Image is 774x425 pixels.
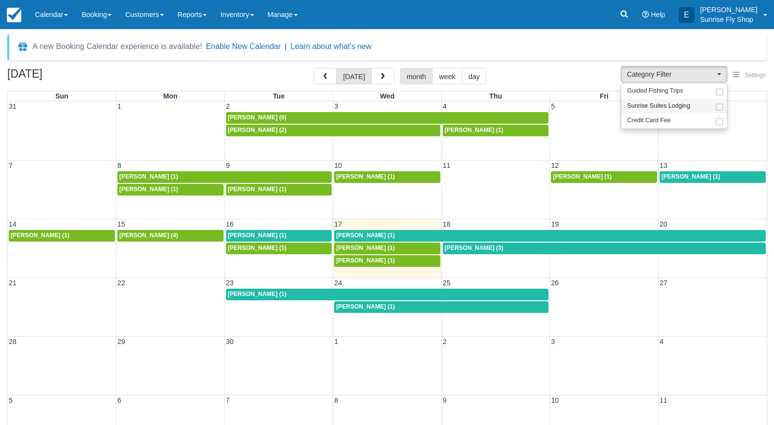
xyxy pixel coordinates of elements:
span: 5 [8,396,14,404]
span: 24 [333,279,343,287]
span: 2 [225,102,231,110]
span: 22 [116,279,126,287]
span: Mon [163,92,178,100]
span: 4 [659,338,664,345]
span: 17 [333,220,343,228]
span: [PERSON_NAME] (1) [336,232,395,239]
span: 9 [225,162,231,169]
span: 10 [333,162,343,169]
button: [DATE] [336,68,371,84]
p: [PERSON_NAME] [700,5,758,15]
span: [PERSON_NAME] (1) [336,303,395,310]
span: 21 [8,279,17,287]
span: [PERSON_NAME] (3) [445,245,503,251]
span: 1 [116,102,122,110]
span: 14 [8,220,17,228]
span: Sun [55,92,68,100]
span: Sunrise Suites Lodging [627,102,690,111]
a: [PERSON_NAME] (1) [334,255,440,267]
a: [PERSON_NAME] (1) [226,184,332,196]
span: [PERSON_NAME] (1) [336,257,395,264]
span: 26 [550,279,560,287]
span: 13 [659,162,668,169]
span: 12 [550,162,560,169]
a: Learn about what's new [290,42,371,50]
span: 19 [550,220,560,228]
a: [PERSON_NAME] (1) [334,230,766,242]
i: Help [642,11,649,18]
span: [PERSON_NAME] (1) [11,232,69,239]
span: 9 [442,396,448,404]
span: Guided Fishing Trips [627,87,683,96]
span: 10 [550,396,560,404]
span: 2 [442,338,448,345]
span: [PERSON_NAME] (1) [336,245,395,251]
span: Settings [745,72,766,79]
span: 7 [225,396,231,404]
span: [PERSON_NAME] (1) [119,186,178,193]
span: Credit Card Fee [627,116,671,125]
span: Fri [599,92,608,100]
button: Category Filter [621,66,727,82]
span: [PERSON_NAME] (1) [228,232,287,239]
a: [PERSON_NAME] (1) [660,171,766,183]
span: 25 [442,279,451,287]
span: 8 [333,396,339,404]
span: 28 [8,338,17,345]
div: E [679,7,694,23]
span: 30 [225,338,235,345]
span: 3 [550,338,556,345]
a: [PERSON_NAME] (1) [334,301,548,313]
span: [PERSON_NAME] (6) [228,114,287,121]
a: [PERSON_NAME] (4) [117,230,224,242]
p: Sunrise Fly Shop [700,15,758,24]
span: 11 [442,162,451,169]
span: 16 [225,220,235,228]
span: [PERSON_NAME] (1) [228,291,287,297]
span: [PERSON_NAME] (1) [445,127,503,133]
a: [PERSON_NAME] (1) [443,125,549,136]
a: [PERSON_NAME] (2) [226,125,440,136]
span: 29 [116,338,126,345]
button: month [400,68,433,84]
a: [PERSON_NAME] (1) [9,230,115,242]
span: 15 [116,220,126,228]
span: Wed [380,92,394,100]
span: [PERSON_NAME] (1) [661,173,720,180]
span: [PERSON_NAME] (2) [228,127,287,133]
a: [PERSON_NAME] (1) [226,243,332,254]
span: 3 [333,102,339,110]
div: A new Booking Calendar experience is available! [32,41,202,52]
a: [PERSON_NAME] (6) [226,112,549,124]
button: week [432,68,462,84]
span: [PERSON_NAME] (4) [119,232,178,239]
a: [PERSON_NAME] (1) [226,289,549,300]
span: 4 [442,102,448,110]
span: [PERSON_NAME] (1) [119,173,178,180]
a: [PERSON_NAME] (1) [117,184,224,196]
span: Tue [273,92,285,100]
button: Enable New Calendar [206,42,281,51]
a: [PERSON_NAME] (1) [334,171,440,183]
span: 7 [8,162,14,169]
span: 6 [116,396,122,404]
span: Category Filter [627,69,715,79]
span: [PERSON_NAME] (1) [228,186,287,193]
button: day [462,68,486,84]
span: 18 [442,220,451,228]
img: checkfront-main-nav-mini-logo.png [7,8,21,22]
span: Help [651,11,665,18]
span: 1 [333,338,339,345]
a: [PERSON_NAME] (1) [117,171,332,183]
span: Thu [489,92,502,100]
span: 11 [659,396,668,404]
a: [PERSON_NAME] (3) [443,243,766,254]
a: [PERSON_NAME] (1) [226,230,332,242]
span: 31 [8,102,17,110]
span: [PERSON_NAME] (1) [228,245,287,251]
h2: [DATE] [7,68,130,86]
span: [PERSON_NAME] (1) [336,173,395,180]
span: 20 [659,220,668,228]
span: [PERSON_NAME] (1) [553,173,612,180]
span: | [285,42,287,50]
